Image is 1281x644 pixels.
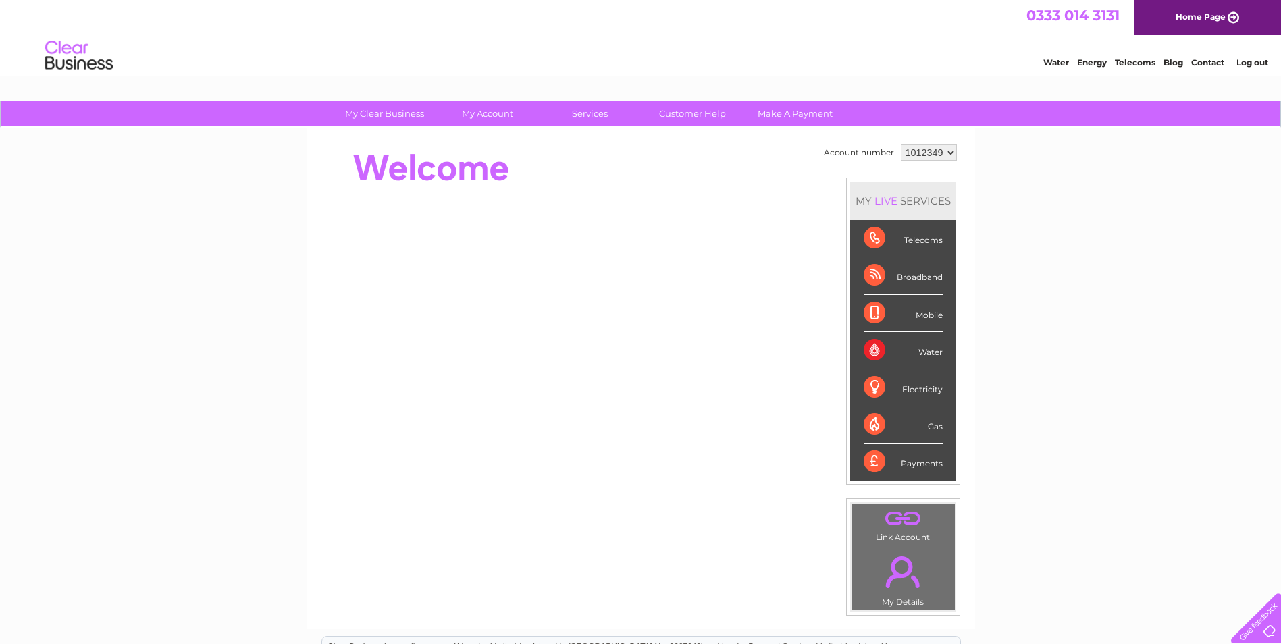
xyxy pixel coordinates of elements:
a: Telecoms [1115,57,1155,68]
a: My Clear Business [329,101,440,126]
a: 0333 014 3131 [1026,7,1120,24]
div: LIVE [872,194,900,207]
div: Payments [864,444,943,480]
a: My Account [432,101,543,126]
div: Water [864,332,943,369]
a: Services [534,101,646,126]
img: logo.png [45,35,113,76]
td: Link Account [851,503,956,545]
div: Telecoms [864,220,943,257]
a: Contact [1191,57,1224,68]
div: Mobile [864,295,943,332]
div: MY SERVICES [850,182,956,220]
a: . [855,548,951,595]
div: Electricity [864,369,943,406]
a: Log out [1236,57,1268,68]
a: Make A Payment [739,101,851,126]
a: Customer Help [637,101,748,126]
div: Broadband [864,257,943,294]
div: Gas [864,406,943,444]
a: Energy [1077,57,1107,68]
td: Account number [820,141,897,164]
a: Water [1043,57,1069,68]
a: Blog [1164,57,1183,68]
td: My Details [851,545,956,611]
a: . [855,507,951,531]
div: Clear Business is a trading name of Verastar Limited (registered in [GEOGRAPHIC_DATA] No. 3667643... [322,7,960,65]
